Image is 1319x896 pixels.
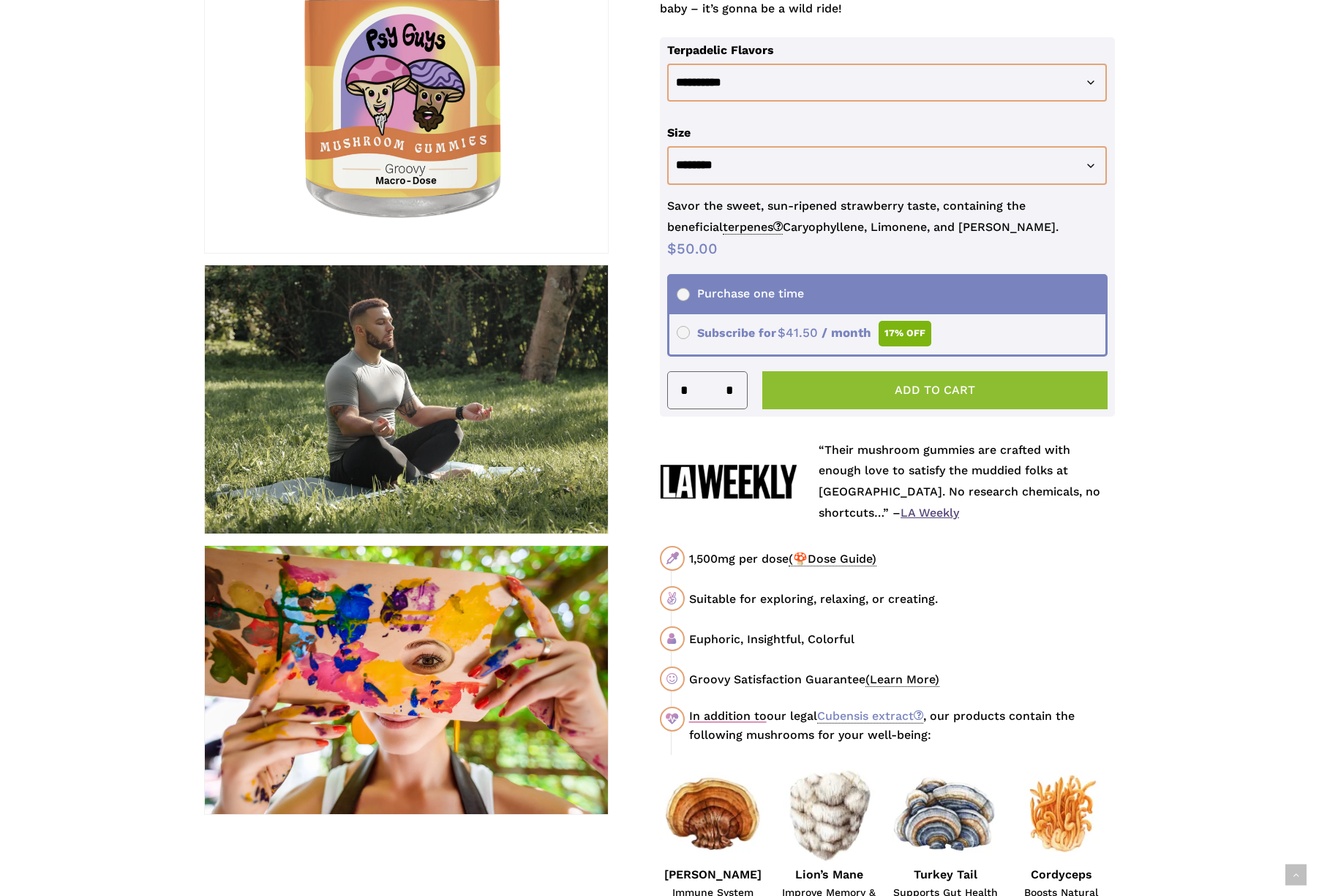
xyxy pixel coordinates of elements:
img: La Weekly Logo [660,464,797,499]
a: Back to top [1285,865,1307,886]
strong: Cordyceps [1031,867,1092,881]
bdi: 50.00 [667,240,718,257]
label: Size [667,126,691,140]
span: 41.50 [778,325,818,340]
label: Terpadelic Flavors [667,43,774,57]
span: (Learn More) [865,672,939,687]
input: Product quantity [693,372,721,409]
p: “Their mushroom gummies are crafted with enough love to satisfy the muddied folks at [GEOGRAPHIC_... [819,440,1115,524]
strong: Turkey Tail [914,867,977,881]
img: Turkey Tail Mushroom Illustration [892,762,999,868]
div: 1,500mg per dose [689,550,1115,568]
div: Suitable for exploring, relaxing, or creating. [689,590,1115,608]
strong: Lion’s Mane [795,867,863,881]
a: LA Weekly [901,506,959,520]
u: In addition to [689,709,767,723]
strong: [PERSON_NAME] [664,867,762,881]
div: Euphoric, Insightful, Colorful [689,630,1115,648]
span: Purchase one time [677,286,804,300]
span: Subscribe for [677,326,932,340]
img: Red Reishi Mushroom Illustration [660,762,767,868]
img: Lions Mane Mushroom Illustration [775,762,882,868]
div: our legal , our products contain the following mushrooms for your well-being: [689,707,1115,745]
span: $ [778,325,786,340]
p: Savor the sweet, sun-ripened strawberry taste, containing the beneficial Caryophyllene, Limonene,... [667,196,1108,238]
span: $ [667,240,677,257]
button: Add to cart [762,371,1108,409]
div: Groovy Satisfaction Guarantee [689,670,1115,688]
span: (🍄Dose Guide) [789,552,876,566]
a: Cubensis extract [817,709,923,724]
img: Cordyceps Mushroom Illustration [1008,762,1115,868]
span: terpenes [723,220,783,235]
span: / month [822,325,871,340]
